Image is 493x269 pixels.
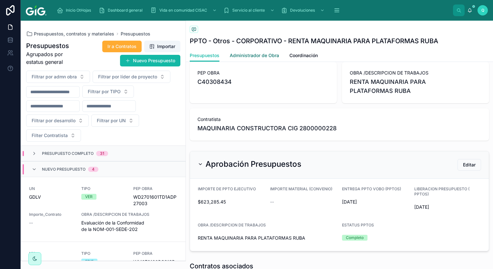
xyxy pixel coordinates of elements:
div: EDIF [85,259,94,264]
span: UN [29,251,74,256]
div: VER [85,194,93,200]
a: Dashboard general [97,5,147,16]
span: Coordinación [289,52,318,59]
span: $623,285.45 [198,199,265,205]
a: Coordinación [289,50,318,63]
span: TIPO [81,251,126,256]
a: Vida en comunidad CISAC [148,5,220,16]
a: Presupuestos [121,31,150,37]
span: WD2701601TD1ADP27003 [133,194,178,207]
span: PEP OBRA [197,70,329,76]
span: Importar [157,43,175,50]
a: Inicio OtHojas [55,5,96,16]
span: Q [481,8,484,13]
button: Editar [458,159,481,171]
span: Presupuesto Completo [42,151,94,156]
span: Ir a Contratos [107,43,136,50]
button: Select Button [26,129,81,142]
span: UN [29,186,74,191]
span: OBRA /DESCRIPCION DE TRABAJOS [350,70,481,76]
span: Filter Contratista [32,132,68,139]
span: Servicio al cliente [232,8,265,13]
span: IMPORTE MATERIAL (CONVENIO) [270,186,332,191]
button: Ir a Contratos [102,41,142,52]
a: Devoluciones [279,5,328,16]
span: Agrupados por estatus general [26,50,78,66]
span: Presupuestos [190,52,219,59]
span: PEP OBRA [133,186,178,191]
button: Importar [144,41,180,52]
span: Filtrar por UN [97,117,126,124]
span: OBRA /DESCRIPCION DE TRABAJOS [81,212,178,217]
span: OBRA /DESCRIPCION DE TRABAJOS [198,223,266,227]
button: Select Button [93,71,170,83]
span: Filtrar por admn obra [32,74,77,80]
button: Select Button [91,115,139,127]
span: Editar [463,162,476,168]
span: RENTA MAQUINARIA PARA PLATAFORMAS RUBA [198,235,337,241]
span: Vida en comunidad CISAC [159,8,207,13]
h1: PPTO - Otros - CORPORATIVO - RENTA MAQUINARIA PARA PLATAFORMAS RUBA [190,36,438,45]
span: Importe_Contrato [29,212,74,217]
span: C40308434 [197,77,329,86]
span: -- [29,220,33,226]
a: Presupuestos, contratos y materiales [26,31,114,37]
span: Inicio OtHojas [66,8,91,13]
span: IMPORTE DE PPTO EJECUTIVO [198,186,256,191]
span: ESTATUS PPTOS [342,223,374,227]
img: App logo [26,5,46,15]
span: Presupuestos, contratos y materiales [34,31,114,37]
span: LIBERACION PRESUPUESTO ( PPTOS) [414,186,469,196]
a: Administrador de Obra [230,50,279,63]
span: Filtrar por desarrollo [32,117,75,124]
span: Administrador de Obra [230,52,279,59]
span: ENTREGA PPTO VOBO (PPTOS) [342,186,401,191]
div: scrollable content [52,3,453,17]
span: GDLV [29,194,41,200]
span: Filtrar por líder de proyecto [98,74,157,80]
a: Presupuestos [190,50,219,62]
h2: Aprobación Presupuestos [206,159,301,169]
h1: Presupuestos [26,41,78,50]
a: UNGDLVTIPOVERPEP OBRAWD2701601TD1ADP27003Importe_Contrato--OBRA /DESCRIPCION DE TRABAJOSEvaluació... [21,177,186,242]
span: Evaluación de la Conformidad de la NOM-001-SEDE-202 [81,220,178,233]
span: Filtrar por TIPO [88,88,121,95]
a: Servicio al cliente [221,5,278,16]
button: Select Button [26,71,90,83]
span: Nuevo presupuesto [42,167,86,172]
button: Select Button [26,115,89,127]
span: [DATE] [414,204,481,210]
div: Completo [346,235,364,241]
span: PEP OBRA [133,251,178,256]
div: 31 [100,151,104,156]
span: -- [270,199,274,205]
span: RENTA MAQUINARIA PARA PLATAFORMAS RUBA [350,77,481,95]
span: MAQUINARIA CONSTRUCTORA CIG 2800000228 [197,124,337,133]
span: Devoluciones [290,8,315,13]
span: [DATE] [342,199,409,205]
div: 4 [92,167,95,172]
button: Select Button [82,85,134,98]
button: Nuevo Presupuesto [120,55,180,66]
span: Dashboard general [108,8,143,13]
span: TIPO [81,186,126,191]
span: Contratista [197,116,481,123]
